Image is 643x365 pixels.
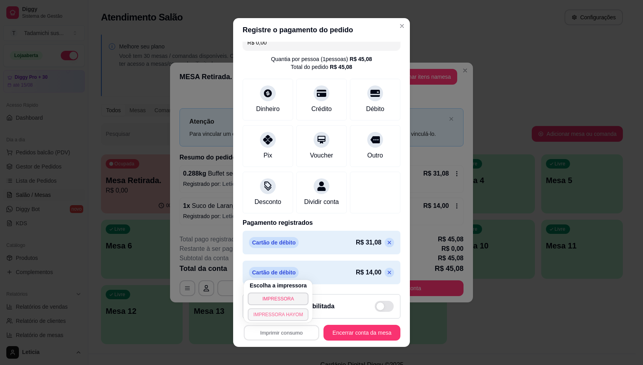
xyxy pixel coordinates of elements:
[311,104,332,114] div: Crédito
[264,151,272,160] div: Pix
[291,63,352,71] div: Total do pedido
[350,55,372,63] div: R$ 45,08
[256,104,280,114] div: Dinheiro
[271,55,372,63] div: Quantia por pessoa ( 1 pessoas)
[304,197,339,207] div: Dividir conta
[367,151,383,160] div: Outro
[366,104,384,114] div: Débito
[233,18,410,42] header: Registre o pagamento do pedido
[356,268,381,277] p: R$ 14,00
[249,237,299,248] p: Cartão de débito
[248,308,308,321] button: IMPRESSORA HAYOM
[323,325,400,341] button: Encerrar conta da mesa
[248,293,308,305] button: IMPRESSORA
[247,35,396,50] input: Ex.: hambúrguer de cordeiro
[249,267,299,278] p: Cartão de débito
[243,218,400,228] p: Pagamento registrados
[249,302,335,311] h2: Taxa de serviço desabilitada
[254,197,281,207] div: Desconto
[356,238,381,247] p: R$ 31,08
[244,325,319,340] button: Imprimir consumo
[310,151,333,160] div: Voucher
[330,63,352,71] div: R$ 45,08
[396,20,408,32] button: Close
[250,282,307,289] h4: Escolha a impressora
